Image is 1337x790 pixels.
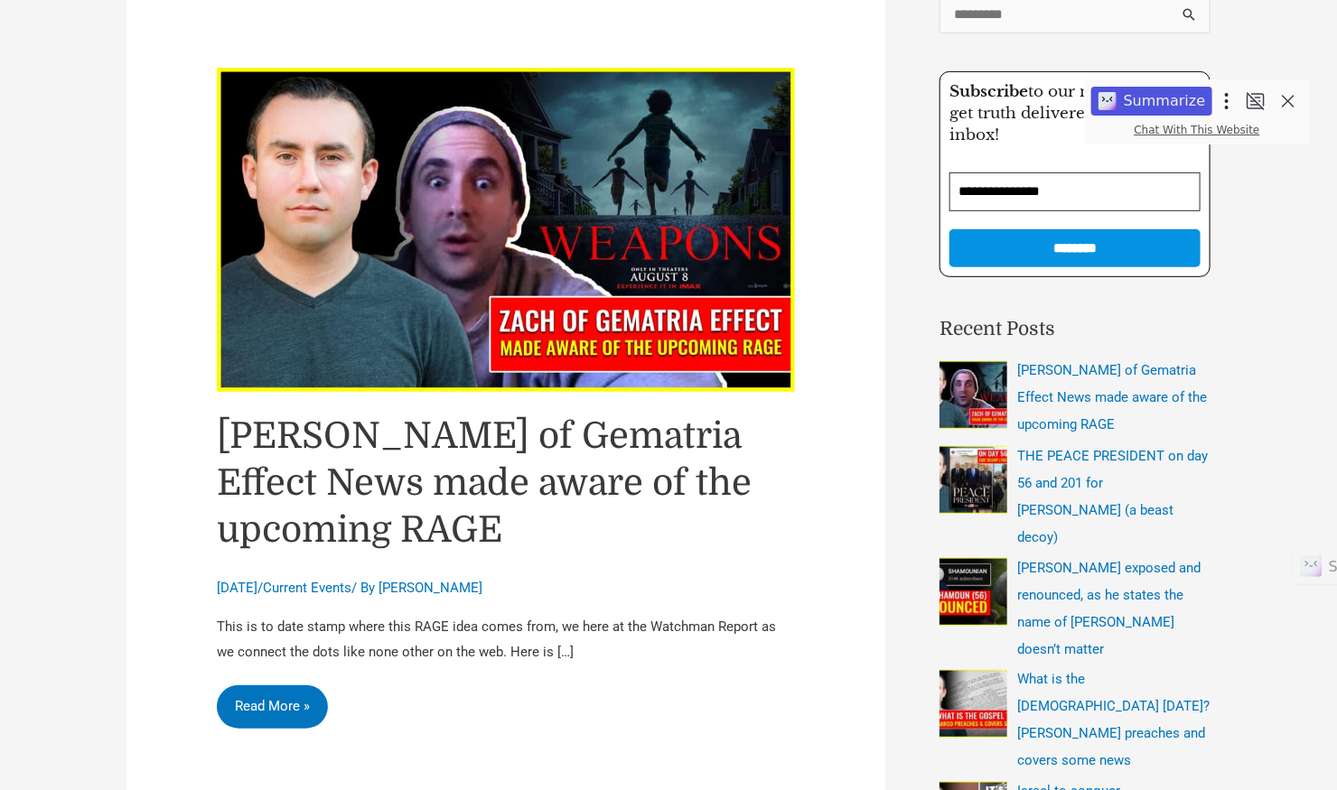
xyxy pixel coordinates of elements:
a: Read: Zach of Gematria Effect News made aware of the upcoming RAGE [217,221,795,237]
input: Email Address * [949,172,1201,211]
a: What is the [DEMOGRAPHIC_DATA] [DATE]? [PERSON_NAME] preaches and covers some news [1017,671,1210,768]
a: [PERSON_NAME] [379,580,482,596]
h2: Recent Posts [940,315,1211,344]
a: [PERSON_NAME] of Gematria Effect News made aware of the upcoming RAGE [1017,362,1207,432]
p: This is to date stamp where this RAGE idea comes from, we here at the Watchman Report as we conne... [217,615,795,665]
div: / / By [217,579,795,599]
a: Current Events [263,580,351,596]
span: [DATE] [217,580,257,596]
strong: Subscribe [949,82,1028,101]
span: to our newsletter to get truth delivered to your inbox! [949,82,1181,144]
a: [PERSON_NAME] exposed and renounced, as he states the name of [PERSON_NAME] doesn’t matter [1017,560,1201,657]
a: Read More » [217,685,328,729]
a: [PERSON_NAME] of Gematria Effect News made aware of the upcoming RAGE [217,415,752,551]
a: THE PEACE PRESIDENT on day 56 and 201 for [PERSON_NAME] (a beast decoy) [1017,448,1208,545]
